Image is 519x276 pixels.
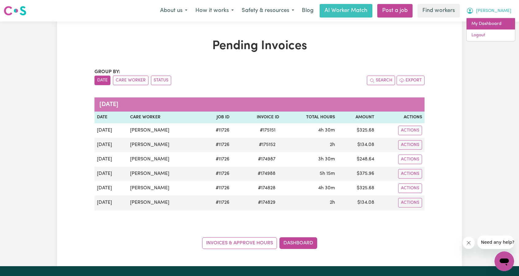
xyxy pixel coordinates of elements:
[201,123,232,138] td: # 11726
[398,198,422,207] button: Actions
[367,76,395,85] button: Search
[94,167,128,181] td: [DATE]
[255,141,279,148] span: # 175152
[337,181,377,195] td: $ 325.68
[238,4,298,17] button: Safety & resources
[128,152,201,167] td: [PERSON_NAME]
[398,126,422,135] button: Actions
[494,251,514,271] iframe: Button to launch messaging window
[398,155,422,164] button: Actions
[254,199,279,206] span: # 174829
[337,112,377,123] th: Amount
[94,123,128,138] td: [DATE]
[201,152,232,167] td: # 11726
[330,200,335,205] span: 2 hours
[337,152,377,167] td: $ 248.64
[191,4,238,17] button: How it works
[337,195,377,210] td: $ 134.08
[128,181,201,195] td: [PERSON_NAME]
[201,181,232,195] td: # 11726
[94,76,110,85] button: sort invoices by date
[156,4,191,17] button: About us
[398,140,422,150] button: Actions
[330,142,335,147] span: 2 hours
[279,237,317,249] a: Dashboard
[254,184,279,192] span: # 174828
[318,128,335,133] span: 4 hours 30 minutes
[4,5,26,16] img: Careseekers logo
[282,112,337,123] th: Total Hours
[201,167,232,181] td: # 11726
[377,4,413,18] a: Post a job
[94,195,128,210] td: [DATE]
[337,167,377,181] td: $ 375.96
[128,123,201,138] td: [PERSON_NAME]
[128,138,201,152] td: [PERSON_NAME]
[256,127,279,134] span: # 175151
[94,39,425,53] h1: Pending Invoices
[398,169,422,179] button: Actions
[128,112,201,123] th: Care Worker
[462,4,515,17] button: My Account
[318,157,335,162] span: 3 hours 30 minutes
[128,195,201,210] td: [PERSON_NAME]
[202,237,277,249] a: Invoices & Approve Hours
[337,138,377,152] td: $ 134.08
[417,4,460,18] a: Find workers
[463,237,475,249] iframe: Close message
[201,195,232,210] td: # 11726
[4,4,26,18] a: Careseekers logo
[467,18,515,30] a: My Dashboard
[477,235,514,249] iframe: Message from company
[201,138,232,152] td: # 11726
[254,156,279,163] span: # 174987
[467,30,515,41] a: Logout
[94,152,128,167] td: [DATE]
[113,76,148,85] button: sort invoices by care worker
[94,112,128,123] th: Date
[476,8,511,14] span: [PERSON_NAME]
[320,171,335,176] span: 5 hours 15 minutes
[398,183,422,193] button: Actions
[94,181,128,195] td: [DATE]
[318,186,335,191] span: 4 hours 30 minutes
[298,4,317,18] a: Blog
[4,4,37,9] span: Need any help?
[128,167,201,181] td: [PERSON_NAME]
[232,112,282,123] th: Invoice ID
[320,4,372,18] a: AI Worker Match
[377,112,425,123] th: Actions
[466,18,515,41] div: My Account
[254,170,279,177] span: # 174988
[397,76,425,85] button: Export
[201,112,232,123] th: Job ID
[337,123,377,138] td: $ 325.68
[94,69,120,74] span: Group by:
[94,97,425,112] caption: [DATE]
[151,76,171,85] button: sort invoices by paid status
[94,138,128,152] td: [DATE]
